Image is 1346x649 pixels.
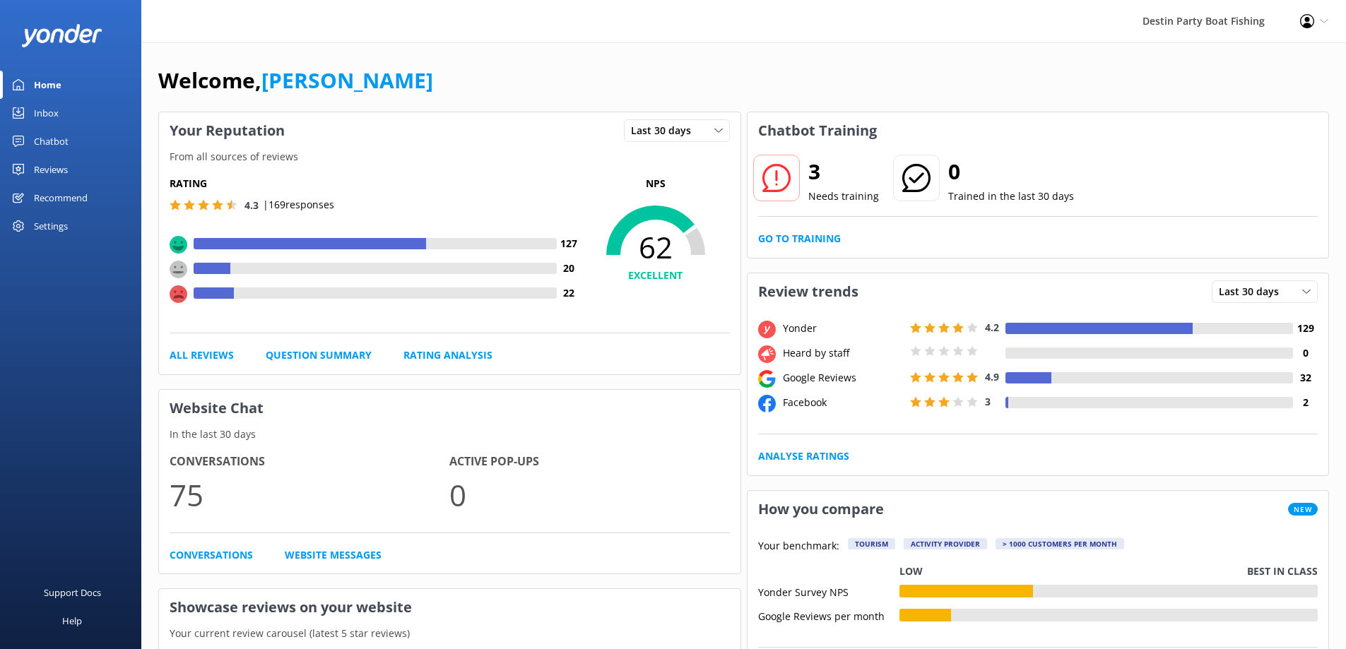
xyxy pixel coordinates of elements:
h3: Showcase reviews on your website [159,589,740,626]
span: 4.9 [985,370,999,383]
div: Support Docs [44,578,101,607]
a: Question Summary [266,347,372,363]
div: Activity Provider [904,538,987,549]
h3: Review trends [748,273,869,310]
div: Chatbot [34,127,69,155]
span: 4.2 [985,321,999,334]
a: Analyse Ratings [758,448,849,464]
div: > 1000 customers per month [996,538,1124,549]
p: | 169 responses [263,197,334,213]
p: Needs training [808,189,879,204]
h4: 22 [557,285,582,301]
p: NPS [582,176,730,191]
p: Your current review carousel (latest 5 star reviews) [159,626,740,641]
div: Help [62,607,82,635]
h1: Welcome, [158,64,433,97]
a: Go to Training [758,231,841,246]
span: 4.3 [244,198,259,212]
h3: Your Reputation [159,112,295,149]
p: In the last 30 days [159,427,740,442]
h3: Website Chat [159,390,740,427]
span: 3 [985,395,991,408]
a: All Reviews [170,347,234,363]
a: [PERSON_NAME] [261,66,433,95]
a: Conversations [170,547,253,563]
h4: Active Pop-ups [449,453,729,471]
div: Yonder [779,321,907,336]
span: Last 30 days [1219,284,1287,299]
h4: 127 [557,236,582,251]
a: Rating Analysis [403,347,492,363]
h4: 0 [1293,345,1318,361]
p: Your benchmark: [758,538,839,555]
p: 0 [449,471,729,518]
div: Facebook [779,395,907,410]
p: Trained in the last 30 days [948,189,1074,204]
h4: 2 [1293,395,1318,410]
div: Heard by staff [779,345,907,361]
p: 75 [170,471,449,518]
h4: Conversations [170,453,449,471]
h3: Chatbot Training [748,112,887,149]
div: Home [34,71,61,99]
h5: Rating [170,176,582,191]
img: yonder-white-logo.png [21,24,102,47]
span: New [1288,503,1318,516]
span: 62 [582,230,730,265]
h4: EXCELLENT [582,268,730,283]
h2: 3 [808,155,879,189]
h4: 32 [1293,370,1318,386]
h3: How you compare [748,491,895,528]
p: Best in class [1247,564,1318,579]
div: Inbox [34,99,59,127]
h2: 0 [948,155,1074,189]
p: From all sources of reviews [159,149,740,165]
div: Reviews [34,155,68,184]
h4: 129 [1293,321,1318,336]
div: Recommend [34,184,88,212]
div: Settings [34,212,68,240]
span: Last 30 days [631,123,699,138]
div: Google Reviews per month [758,609,899,621]
a: Website Messages [285,547,382,563]
div: Tourism [848,538,895,549]
h4: 20 [557,261,582,276]
div: Google Reviews [779,370,907,386]
div: Yonder Survey NPS [758,585,899,597]
p: Low [899,564,923,579]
